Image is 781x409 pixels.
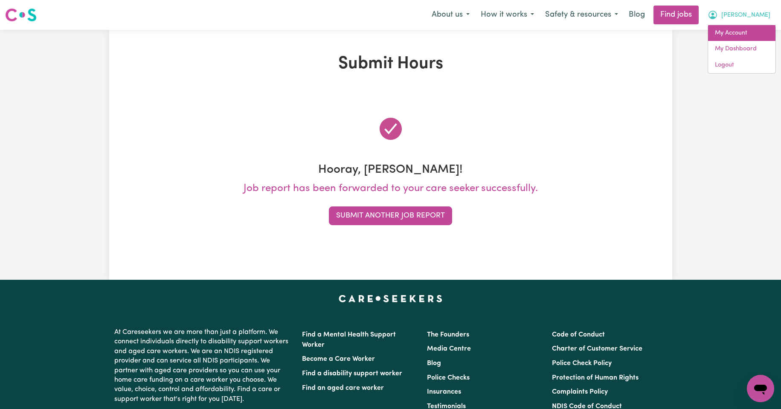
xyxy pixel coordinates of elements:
a: Police Checks [427,374,470,381]
h1: Submit Hours [114,54,667,74]
a: Become a Care Worker [302,356,375,363]
a: Blog [624,6,650,24]
a: My Dashboard [708,41,775,57]
span: [PERSON_NAME] [721,11,770,20]
a: Careseekers logo [5,5,37,25]
a: Find jobs [653,6,699,24]
a: Media Centre [427,345,471,352]
a: The Founders [427,331,469,338]
button: Safety & resources [540,6,624,24]
button: How it works [475,6,540,24]
a: Find a Mental Health Support Worker [302,331,396,348]
button: About us [426,6,475,24]
p: Job report has been forwarded to your care seeker successfully. [114,181,667,196]
a: Protection of Human Rights [552,374,639,381]
a: Complaints Policy [552,389,608,395]
a: Code of Conduct [552,331,605,338]
h3: Hooray, [PERSON_NAME]! [114,163,667,177]
a: Insurances [427,389,461,395]
div: My Account [708,25,776,74]
a: Charter of Customer Service [552,345,642,352]
a: My Account [708,25,775,41]
img: Careseekers logo [5,7,37,23]
a: Careseekers home page [339,295,442,302]
button: My Account [702,6,776,24]
iframe: Button to launch messaging window [747,375,774,402]
a: Logout [708,57,775,73]
a: Find an aged care worker [302,385,384,392]
p: At Careseekers we are more than just a platform. We connect individuals directly to disability su... [114,324,292,407]
a: Police Check Policy [552,360,612,367]
button: Submit Another Job Report [329,206,452,225]
a: Find a disability support worker [302,370,402,377]
a: Blog [427,360,441,367]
